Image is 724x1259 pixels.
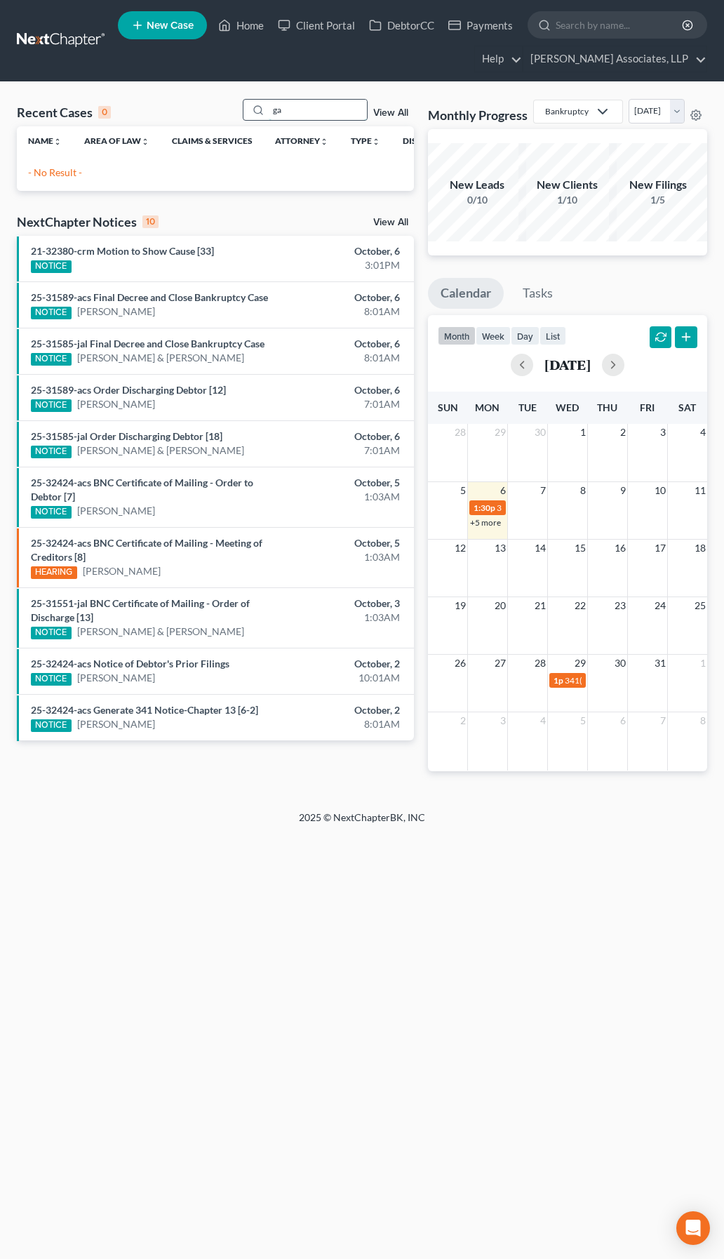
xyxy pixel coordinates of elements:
div: 7:01AM [286,397,400,411]
div: NOTICE [31,399,72,412]
i: unfold_more [320,138,328,146]
div: NOTICE [31,627,72,639]
div: New Clients [518,177,617,193]
a: [PERSON_NAME] [83,564,161,578]
a: Client Portal [271,13,362,38]
div: NOTICE [31,506,72,519]
span: 19 [453,597,467,614]
input: Search by name... [556,12,684,38]
a: [PERSON_NAME] [77,717,155,731]
a: Area of Lawunfold_more [84,135,149,146]
a: [PERSON_NAME] & [PERSON_NAME] [77,444,244,458]
span: 9 [619,482,627,499]
div: October, 6 [286,383,400,397]
span: 2 [619,424,627,441]
span: 341(a) meeting for [PERSON_NAME] [565,675,700,686]
span: Thu [597,401,617,413]
a: Tasks [510,278,565,309]
a: Attorneyunfold_more [275,135,328,146]
div: October, 2 [286,657,400,671]
div: 1/5 [609,193,707,207]
span: 11 [693,482,707,499]
div: NOTICE [31,673,72,686]
a: 25-31551-jal BNC Certificate of Mailing - Order of Discharge [13] [31,597,250,623]
div: Bankruptcy [545,105,589,117]
div: October, 2 [286,703,400,717]
input: Search by name... [269,100,367,120]
span: 24 [653,597,667,614]
span: 20 [493,597,507,614]
div: 1:03AM [286,490,400,504]
a: +5 more [470,517,501,528]
div: 1:03AM [286,550,400,564]
div: New Leads [428,177,526,193]
a: [PERSON_NAME] [77,504,155,518]
span: 27 [493,655,507,672]
button: week [476,326,511,345]
a: 21-32380-crm Motion to Show Cause [33] [31,245,214,257]
span: 3 [499,712,507,729]
div: NOTICE [31,719,72,732]
span: New Case [147,20,194,31]
div: HEARING [31,566,77,579]
span: 18 [693,540,707,557]
a: [PERSON_NAME] Associates, LLP [523,46,706,72]
span: 22 [573,597,587,614]
a: View All [373,108,408,118]
th: Claims & Services [161,126,264,154]
a: 25-31589-acs Final Decree and Close Bankruptcy Case [31,291,268,303]
span: 29 [573,655,587,672]
div: October, 6 [286,244,400,258]
div: 8:01AM [286,717,400,731]
a: 25-32424-acs Generate 341 Notice-Chapter 13 [6-2] [31,704,258,716]
span: 21 [533,597,547,614]
span: 16 [613,540,627,557]
div: October, 6 [286,337,400,351]
a: [PERSON_NAME] [77,305,155,319]
button: list [539,326,566,345]
span: 25 [693,597,707,614]
span: 17 [653,540,667,557]
span: Tue [518,401,537,413]
div: 0/10 [428,193,526,207]
span: 8 [579,482,587,499]
span: 4 [539,712,547,729]
a: Nameunfold_more [28,135,62,146]
span: 3 [659,424,667,441]
span: 5 [459,482,467,499]
div: NextChapter Notices [17,213,159,230]
a: Help [475,46,522,72]
span: 29 [493,424,507,441]
div: 2025 © NextChapterBK, INC [25,811,699,836]
div: NOTICE [31,260,72,273]
span: 14 [533,540,547,557]
span: 15 [573,540,587,557]
div: October, 3 [286,597,400,611]
a: 25-32424-acs Notice of Debtor's Prior Filings [31,658,229,670]
div: October, 5 [286,476,400,490]
a: 25-31585-jal Order Discharging Debtor [18] [31,430,222,442]
div: October, 6 [286,291,400,305]
p: - No Result - [28,166,403,180]
h3: Monthly Progress [428,107,528,124]
a: Payments [441,13,520,38]
span: 1 [699,655,707,672]
span: 31 [653,655,667,672]
span: 12 [453,540,467,557]
div: 10:01AM [286,671,400,685]
a: 25-31585-jal Final Decree and Close Bankruptcy Case [31,338,264,349]
div: New Filings [609,177,707,193]
div: NOTICE [31,307,72,319]
a: 25-32424-acs BNC Certificate of Mailing - Order to Debtor [7] [31,477,253,502]
span: Sat [678,401,696,413]
span: 30 [613,655,627,672]
span: Wed [556,401,579,413]
div: 1/10 [518,193,617,207]
a: [PERSON_NAME] [77,397,155,411]
a: DebtorCC [362,13,441,38]
a: Districtunfold_more [403,135,449,146]
span: 341(a) meeting for [PERSON_NAME] [497,502,632,513]
a: Typeunfold_more [351,135,380,146]
span: 23 [613,597,627,614]
div: October, 5 [286,536,400,550]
